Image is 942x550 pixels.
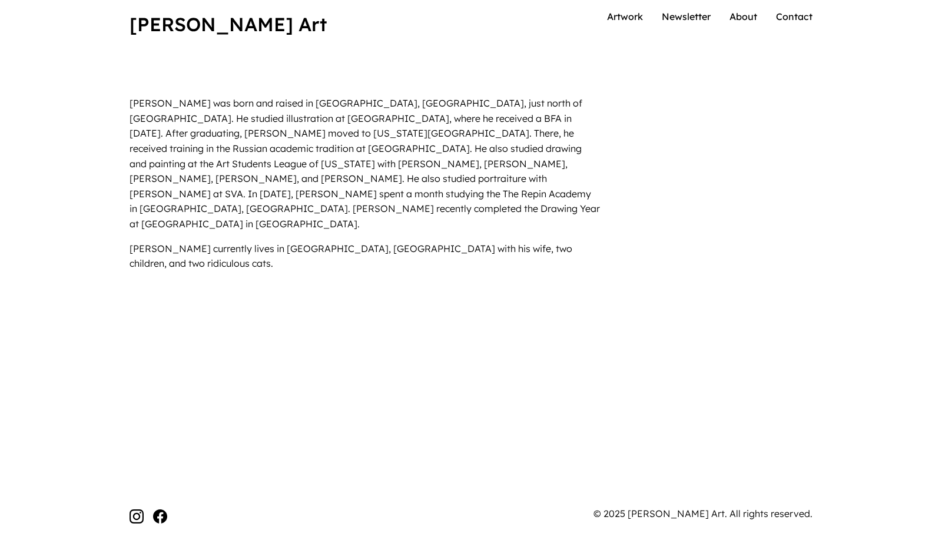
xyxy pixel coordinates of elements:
[776,11,812,22] a: Contact
[130,12,327,36] a: [PERSON_NAME] Art
[607,11,643,22] a: Artwork
[729,11,757,22] a: About
[130,96,601,231] p: [PERSON_NAME] was born and raised in [GEOGRAPHIC_DATA], [GEOGRAPHIC_DATA], just north of [GEOGRAP...
[662,11,711,22] a: Newsletter
[593,506,812,522] p: © 2025 [PERSON_NAME] Art. All rights reserved.
[130,241,601,271] p: [PERSON_NAME] currently lives in [GEOGRAPHIC_DATA], [GEOGRAPHIC_DATA] with his wife, two children...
